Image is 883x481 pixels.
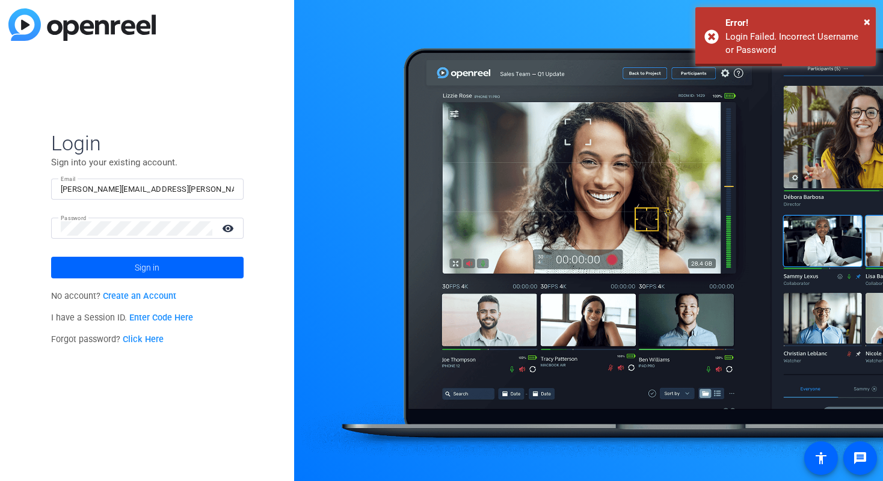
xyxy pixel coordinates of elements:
mat-icon: accessibility [814,451,828,465]
a: Enter Code Here [129,313,193,323]
a: Click Here [123,334,164,345]
img: blue-gradient.svg [8,8,156,41]
div: Error! [725,16,867,30]
div: Login Failed. Incorrect Username or Password [725,30,867,57]
mat-icon: visibility [215,219,244,237]
span: Forgot password? [51,334,164,345]
mat-label: Password [61,215,87,221]
span: Login [51,130,244,156]
p: Sign into your existing account. [51,156,244,169]
button: Close [864,13,870,31]
mat-icon: message [853,451,867,465]
a: Create an Account [103,291,176,301]
span: I have a Session ID. [51,313,194,323]
span: Sign in [135,253,159,283]
mat-label: Email [61,176,76,182]
span: No account? [51,291,177,301]
input: Enter Email Address [61,182,234,197]
span: × [864,14,870,29]
button: Sign in [51,257,244,278]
